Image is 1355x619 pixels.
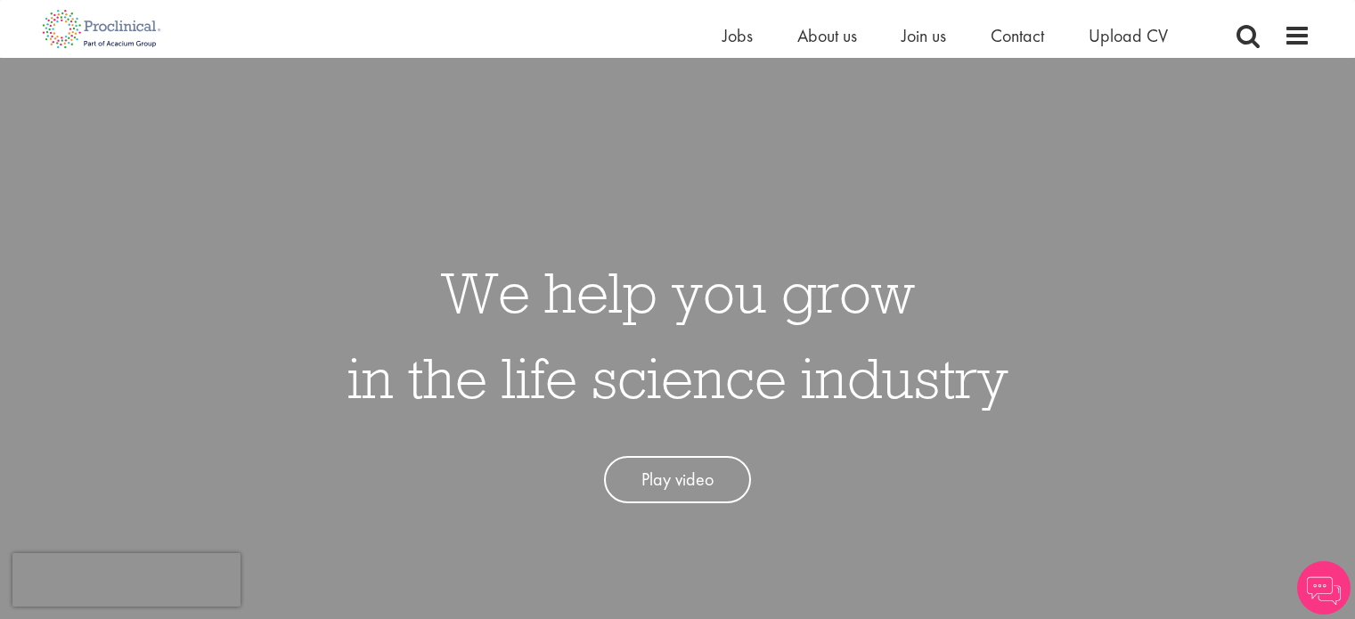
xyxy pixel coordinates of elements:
a: Join us [902,24,946,47]
img: Chatbot [1297,561,1351,615]
a: Upload CV [1089,24,1168,47]
a: Jobs [722,24,753,47]
a: Contact [991,24,1044,47]
a: About us [797,24,857,47]
a: Play video [604,456,751,503]
h1: We help you grow in the life science industry [347,249,1008,420]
